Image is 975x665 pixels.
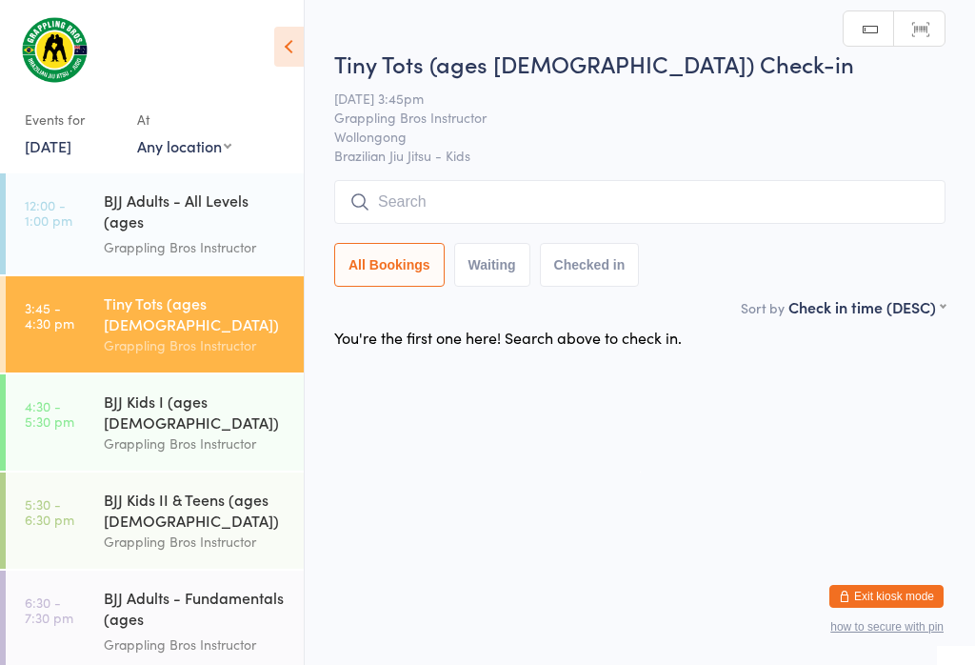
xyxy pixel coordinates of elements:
[830,620,944,634] button: how to secure with pin
[540,243,640,287] button: Checked in
[104,292,288,334] div: Tiny Tots (ages [DEMOGRAPHIC_DATA])
[104,587,288,634] div: BJJ Adults - Fundamentals (ages [DEMOGRAPHIC_DATA]+)
[137,104,231,135] div: At
[25,398,74,429] time: 4:30 - 5:30 pm
[104,531,288,553] div: Grappling Bros Instructor
[6,276,304,373] a: 3:45 -4:30 pmTiny Tots (ages [DEMOGRAPHIC_DATA])Grappling Bros Instructor
[788,296,945,317] div: Check in time (DESC)
[104,634,288,655] div: Grappling Bros Instructor
[6,173,304,274] a: 12:00 -1:00 pmBJJ Adults - All Levels (ages [DEMOGRAPHIC_DATA]+)Grappling Bros Instructor
[829,585,944,608] button: Exit kiosk mode
[6,374,304,471] a: 4:30 -5:30 pmBJJ Kids I (ages [DEMOGRAPHIC_DATA])Grappling Bros Instructor
[334,243,445,287] button: All Bookings
[25,104,118,135] div: Events for
[334,108,916,127] span: Grappling Bros Instructor
[25,594,73,625] time: 6:30 - 7:30 pm
[137,135,231,156] div: Any location
[6,473,304,569] a: 5:30 -6:30 pmBJJ Kids II & Teens (ages [DEMOGRAPHIC_DATA])Grappling Bros Instructor
[25,496,74,527] time: 5:30 - 6:30 pm
[334,127,916,146] span: Wollongong
[454,243,530,287] button: Waiting
[104,190,288,236] div: BJJ Adults - All Levels (ages [DEMOGRAPHIC_DATA]+)
[334,146,945,165] span: Brazilian Jiu Jitsu - Kids
[25,300,74,331] time: 3:45 - 4:30 pm
[334,327,682,348] div: You're the first one here! Search above to check in.
[104,236,288,258] div: Grappling Bros Instructor
[104,334,288,356] div: Grappling Bros Instructor
[104,433,288,454] div: Grappling Bros Instructor
[104,391,288,433] div: BJJ Kids I (ages [DEMOGRAPHIC_DATA])
[334,48,945,79] h2: Tiny Tots (ages [DEMOGRAPHIC_DATA]) Check-in
[334,180,945,224] input: Search
[19,14,90,85] img: Grappling Bros Wollongong
[741,298,785,317] label: Sort by
[104,489,288,531] div: BJJ Kids II & Teens (ages [DEMOGRAPHIC_DATA])
[25,197,72,228] time: 12:00 - 1:00 pm
[25,135,71,156] a: [DATE]
[334,89,916,108] span: [DATE] 3:45pm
